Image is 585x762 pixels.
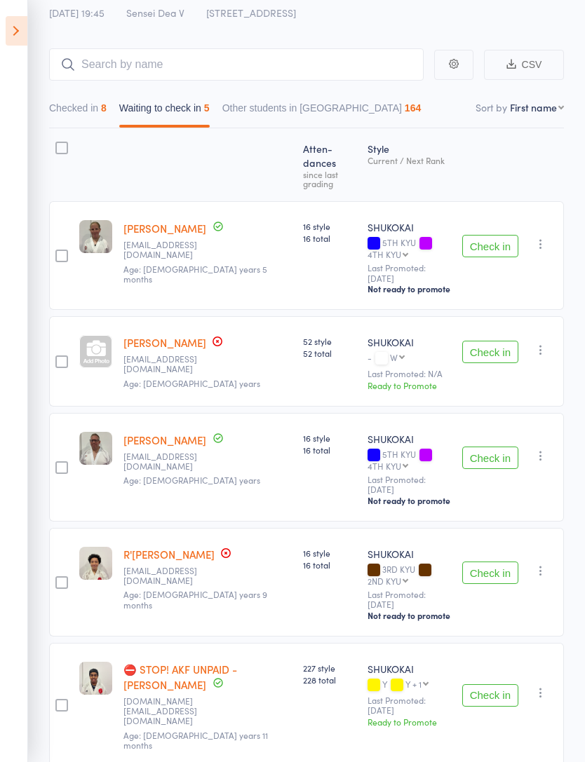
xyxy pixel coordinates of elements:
[405,102,421,114] div: 164
[123,696,215,726] small: shahi.ieee@gmail.com
[222,95,422,128] button: Other students in [GEOGRAPHIC_DATA]164
[123,662,237,692] a: ⛔ STOP! AKF UNPAID - [PERSON_NAME]
[368,250,401,259] div: 4TH KYU
[79,432,112,465] img: image1701076091.png
[368,716,450,728] div: Ready to Promote
[303,432,356,444] span: 16 style
[49,95,107,128] button: Checked in8
[119,95,210,128] button: Waiting to check in5
[368,432,450,446] div: SHUKOKAI
[204,102,210,114] div: 5
[303,444,356,456] span: 16 total
[79,220,112,253] img: image1701076234.png
[368,610,450,621] div: Not ready to promote
[368,576,401,585] div: 2ND KYU
[303,335,356,347] span: 52 style
[462,684,518,707] button: Check in
[303,547,356,559] span: 16 style
[368,662,450,676] div: SHUKOKAI
[462,341,518,363] button: Check in
[123,221,206,236] a: [PERSON_NAME]
[462,562,518,584] button: Check in
[368,475,450,495] small: Last Promoted: [DATE]
[368,564,450,585] div: 3RD KYU
[405,679,422,688] div: Y + 1
[123,354,215,374] small: gnowvek@yahoo.com
[368,369,450,379] small: Last Promoted: N/A
[303,674,356,686] span: 228 total
[123,240,215,260] small: lilleymel@gmail.com
[368,353,450,365] div: -
[123,474,260,486] span: Age: [DEMOGRAPHIC_DATA] years
[123,588,267,610] span: Age: [DEMOGRAPHIC_DATA] years 9 months
[303,232,356,244] span: 16 total
[368,335,450,349] div: SHUKOKAI
[368,679,450,691] div: Y
[368,695,450,716] small: Last Promoted: [DATE]
[390,353,398,362] div: W
[49,6,105,20] span: [DATE] 19:45
[476,100,507,114] label: Sort by
[123,566,215,586] small: nessmakirie@hotmail.com
[49,48,424,81] input: Search by name
[79,547,112,580] img: image1721035788.png
[462,447,518,469] button: Check in
[462,235,518,257] button: Check in
[368,449,450,470] div: 5TH KYU
[123,377,260,389] span: Age: [DEMOGRAPHIC_DATA] years
[123,729,268,751] span: Age: [DEMOGRAPHIC_DATA] years 11 months
[368,238,450,259] div: 5TH KYU
[123,547,215,562] a: R'[PERSON_NAME]
[368,220,450,234] div: SHUKOKAI
[303,559,356,571] span: 16 total
[368,156,450,165] div: Current / Next Rank
[297,135,362,195] div: Atten­dances
[206,6,296,20] span: [STREET_ADDRESS]
[368,590,450,610] small: Last Promoted: [DATE]
[484,50,564,80] button: CSV
[368,263,450,283] small: Last Promoted: [DATE]
[126,6,184,20] span: Sensei Dea V
[303,220,356,232] span: 16 style
[303,662,356,674] span: 227 style
[303,347,356,359] span: 52 total
[101,102,107,114] div: 8
[368,547,450,561] div: SHUKOKAI
[123,433,206,447] a: [PERSON_NAME]
[368,461,401,470] div: 4TH KYU
[368,379,450,391] div: Ready to Promote
[368,495,450,506] div: Not ready to promote
[510,100,557,114] div: First name
[123,263,267,285] span: Age: [DEMOGRAPHIC_DATA] years 5 months
[123,335,206,350] a: [PERSON_NAME]
[362,135,456,195] div: Style
[303,170,356,188] div: since last grading
[368,283,450,294] div: Not ready to promote
[123,451,215,472] small: michaelshirley75@gmail.com
[79,662,112,695] img: image1721036869.png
